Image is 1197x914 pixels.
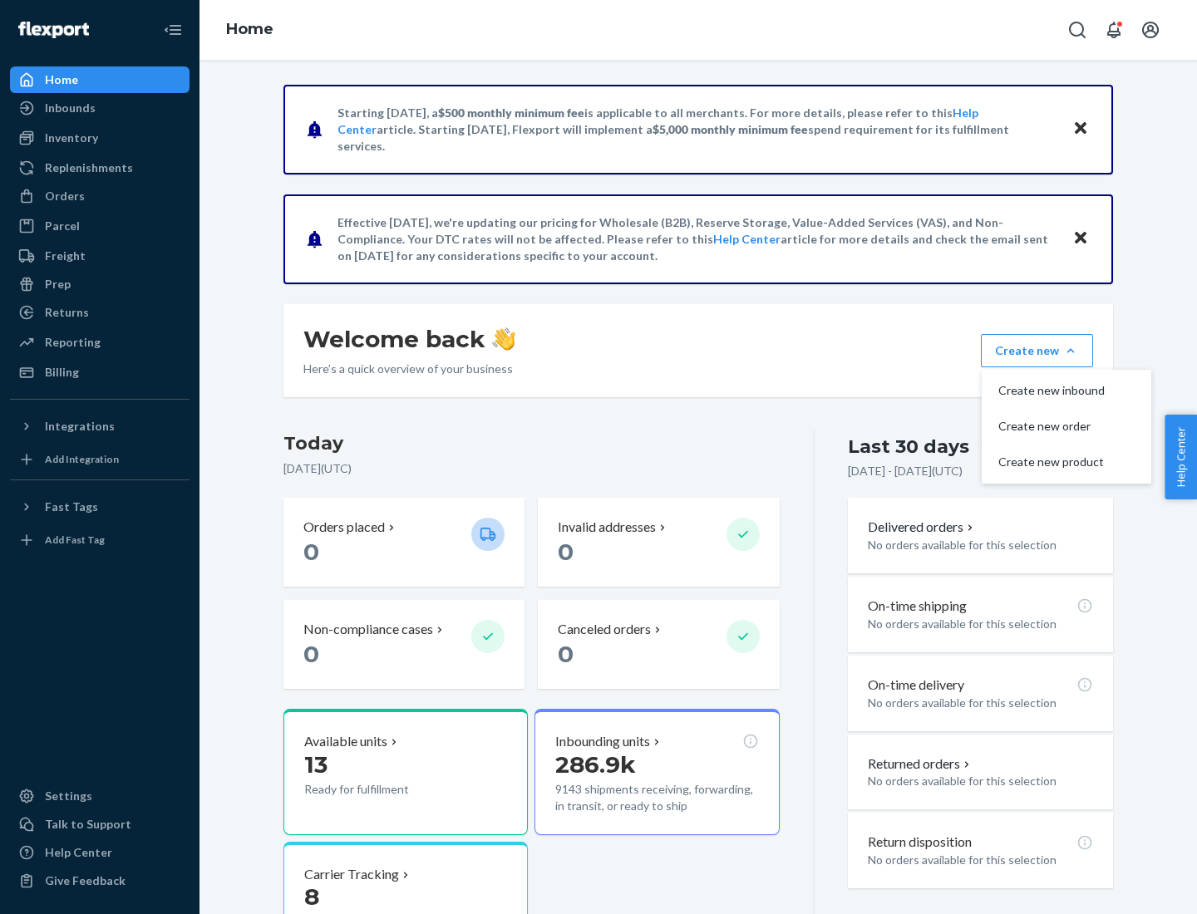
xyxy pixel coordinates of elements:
[10,867,190,894] button: Give Feedback
[555,732,650,751] p: Inbounding units
[45,533,105,547] div: Add Fast Tag
[1097,13,1130,47] button: Open notifications
[998,456,1105,468] span: Create new product
[868,676,964,695] p: On-time delivery
[868,518,977,537] button: Delivered orders
[283,709,528,835] button: Available units13Ready for fulfillment
[10,243,190,269] a: Freight
[868,852,1093,868] p: No orders available for this selection
[45,130,98,146] div: Inventory
[985,445,1148,480] button: Create new product
[283,498,525,587] button: Orders placed 0
[283,600,525,689] button: Non-compliance cases 0
[45,188,85,204] div: Orders
[213,6,287,54] ol: breadcrumbs
[1070,227,1091,251] button: Close
[868,773,1093,789] p: No orders available for this selection
[18,22,89,38] img: Flexport logo
[1134,13,1167,47] button: Open account menu
[10,413,190,440] button: Integrations
[868,616,1093,632] p: No orders available for this selection
[45,248,86,264] div: Freight
[555,781,758,814] p: 9143 shipments receiving, forwarding, in transit, or ready to ship
[10,494,190,520] button: Fast Tags
[10,271,190,297] a: Prep
[156,13,190,47] button: Close Navigation
[10,66,190,93] a: Home
[868,695,1093,711] p: No orders available for this selection
[868,754,973,774] button: Returned orders
[713,232,781,246] a: Help Center
[283,430,780,457] h3: Today
[303,640,319,668] span: 0
[538,600,779,689] button: Canceled orders 0
[1070,117,1091,141] button: Close
[45,100,96,116] div: Inbounds
[538,498,779,587] button: Invalid addresses 0
[45,872,126,889] div: Give Feedback
[10,359,190,386] a: Billing
[438,106,584,120] span: $500 monthly minimum fee
[303,538,319,566] span: 0
[45,71,78,88] div: Home
[303,620,433,639] p: Non-compliance cases
[10,213,190,239] a: Parcel
[534,709,779,835] button: Inbounding units286.9k9143 shipments receiving, forwarding, in transit, or ready to ship
[45,844,112,861] div: Help Center
[981,334,1093,367] button: Create newCreate new inboundCreate new orderCreate new product
[45,499,98,515] div: Fast Tags
[304,865,399,884] p: Carrier Tracking
[558,620,651,639] p: Canceled orders
[868,597,967,616] p: On-time shipping
[985,409,1148,445] button: Create new order
[10,329,190,356] a: Reporting
[998,385,1105,396] span: Create new inbound
[45,788,92,804] div: Settings
[283,460,780,477] p: [DATE] ( UTC )
[653,122,808,136] span: $5,000 monthly minimum fee
[985,373,1148,409] button: Create new inbound
[1165,415,1197,499] button: Help Center
[303,361,515,377] p: Here’s a quick overview of your business
[492,327,515,351] img: hand-wave emoji
[10,446,190,473] a: Add Integration
[10,125,190,151] a: Inventory
[303,324,515,354] h1: Welcome back
[998,420,1105,432] span: Create new order
[10,811,190,838] a: Talk to Support
[45,364,79,381] div: Billing
[558,538,574,566] span: 0
[10,783,190,809] a: Settings
[10,527,190,553] a: Add Fast Tag
[45,276,71,292] div: Prep
[45,160,133,176] div: Replenishments
[848,434,969,459] div: Last 30 days
[10,95,190,121] a: Inbounds
[226,20,273,38] a: Home
[337,105,1057,155] p: Starting [DATE], a is applicable to all merchants. For more details, please refer to this article...
[45,418,115,435] div: Integrations
[558,518,656,537] p: Invalid addresses
[1061,13,1094,47] button: Open Search Box
[304,882,319,911] span: 8
[868,833,972,852] p: Return disposition
[337,214,1057,264] p: Effective [DATE], we're updating our pricing for Wholesale (B2B), Reserve Storage, Value-Added Se...
[848,463,963,479] p: [DATE] - [DATE] ( UTC )
[304,781,458,798] p: Ready for fulfillment
[868,537,1093,553] p: No orders available for this selection
[304,732,387,751] p: Available units
[304,750,328,779] span: 13
[45,452,119,466] div: Add Integration
[10,839,190,866] a: Help Center
[10,155,190,181] a: Replenishments
[10,183,190,209] a: Orders
[45,218,80,234] div: Parcel
[45,334,101,351] div: Reporting
[45,816,131,833] div: Talk to Support
[558,640,574,668] span: 0
[10,299,190,326] a: Returns
[303,518,385,537] p: Orders placed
